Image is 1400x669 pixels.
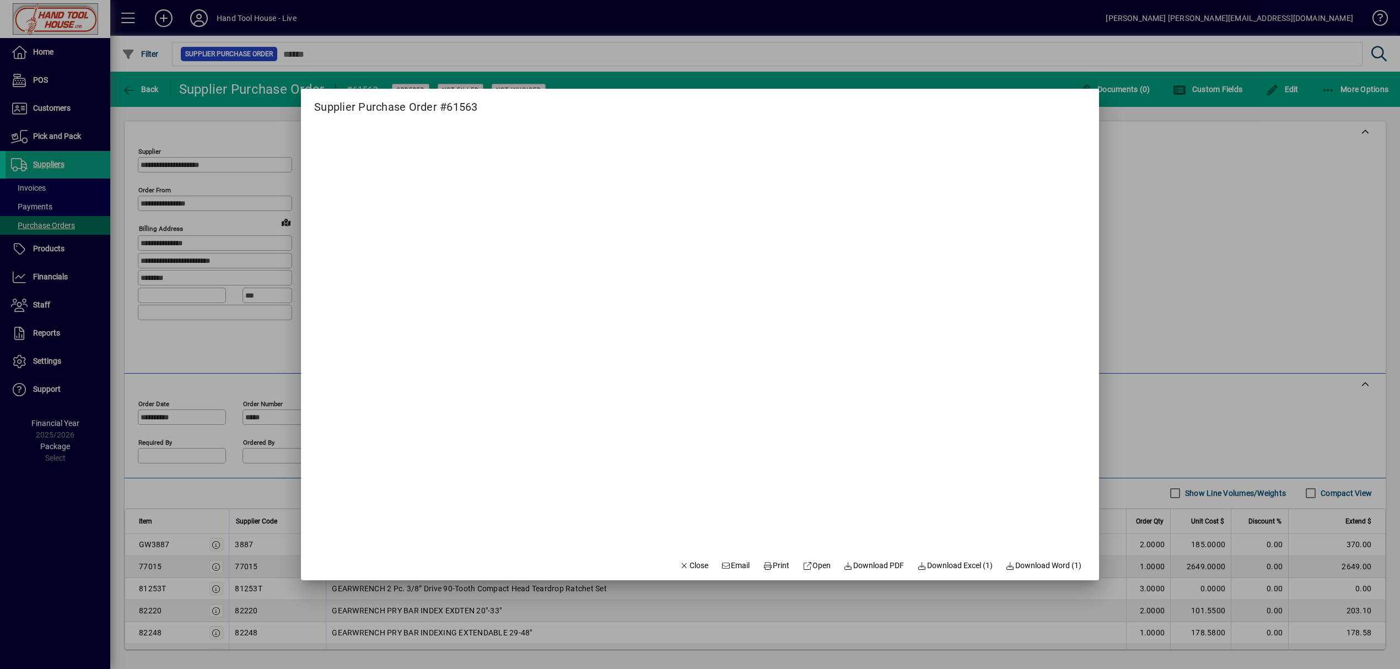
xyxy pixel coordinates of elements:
[721,560,750,571] span: Email
[803,560,831,571] span: Open
[1001,556,1086,576] button: Download Word (1)
[758,556,794,576] button: Print
[1006,560,1082,571] span: Download Word (1)
[763,560,789,571] span: Print
[717,556,755,576] button: Email
[301,89,491,116] h2: Supplier Purchase Order #61563
[798,556,835,576] a: Open
[680,560,708,571] span: Close
[839,556,909,576] a: Download PDF
[675,556,713,576] button: Close
[844,560,904,571] span: Download PDF
[917,560,993,571] span: Download Excel (1)
[913,556,997,576] button: Download Excel (1)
